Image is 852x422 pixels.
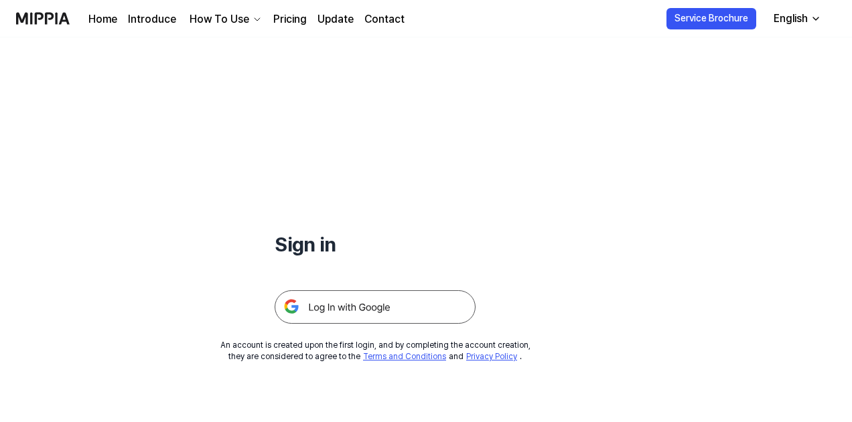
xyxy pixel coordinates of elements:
div: An account is created upon the first login, and by completing the account creation, they are cons... [220,340,530,362]
button: English [763,5,829,32]
a: Pricing [273,11,307,27]
a: Privacy Policy [466,352,517,361]
button: Service Brochure [666,8,756,29]
a: Contact [364,11,405,27]
a: Terms and Conditions [363,352,446,361]
h1: Sign in [275,230,476,258]
img: 구글 로그인 버튼 [275,290,476,324]
div: English [771,11,810,27]
div: How To Use [187,11,252,27]
a: Update [317,11,354,27]
a: Home [88,11,117,27]
button: How To Use [187,11,263,27]
a: Introduce [128,11,176,27]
